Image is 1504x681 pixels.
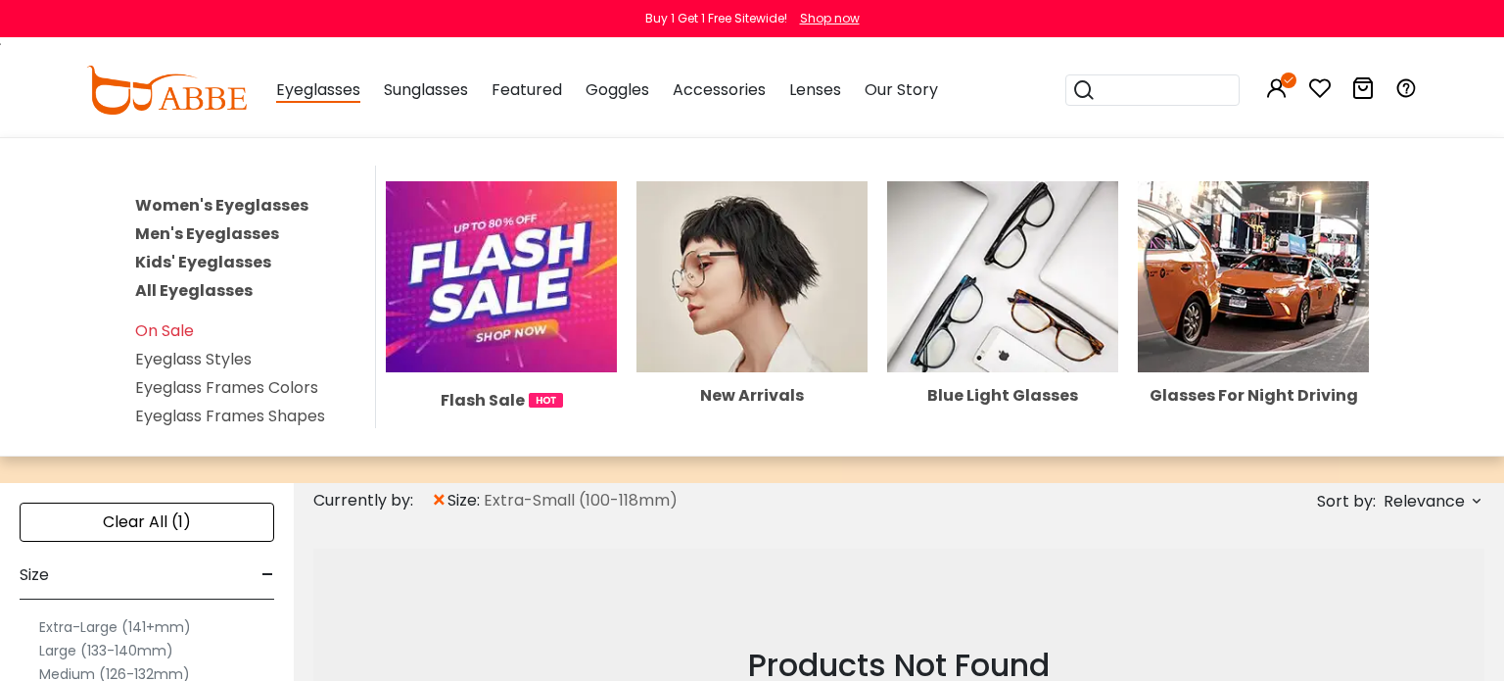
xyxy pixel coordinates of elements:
[313,483,431,518] div: Currently by:
[135,194,308,217] a: Women's Eyeglasses
[636,265,868,404] a: New Arrivals
[276,78,360,103] span: Eyeglasses
[447,489,484,512] span: size:
[86,66,247,115] img: abbeglasses.com
[492,78,562,101] span: Featured
[135,251,271,273] a: Kids' Eyeglasses
[1138,181,1369,372] img: Glasses For Night Driving
[39,639,173,662] label: Large (133-140mm)
[135,319,194,342] a: On Sale
[865,78,938,101] span: Our Story
[39,615,191,639] label: Extra-Large (141+mm)
[1138,265,1369,404] a: Glasses For Night Driving
[135,376,318,399] a: Eyeglass Frames Colors
[790,10,860,26] a: Shop now
[1138,388,1369,404] div: Glasses For Night Driving
[441,388,525,413] span: Flash Sale
[887,181,1118,372] img: Blue Light Glasses
[431,483,447,518] span: ×
[386,265,617,413] a: Flash Sale
[1384,484,1465,519] span: Relevance
[20,503,274,542] div: Clear All (1)
[135,222,279,245] a: Men's Eyeglasses
[887,265,1118,404] a: Blue Light Glasses
[789,78,841,101] span: Lenses
[887,388,1118,404] div: Blue Light Glasses
[384,78,468,101] span: Sunglasses
[636,388,868,404] div: New Arrivals
[645,10,787,27] div: Buy 1 Get 1 Free Sitewide!
[636,181,868,372] img: New Arrivals
[586,78,649,101] span: Goggles
[484,489,678,512] span: Extra-Small (100-118mm)
[261,552,274,599] span: -
[529,393,563,408] img: 1724998894317IetNH.gif
[135,405,325,427] a: Eyeglass Frames Shapes
[386,181,617,372] img: Flash Sale
[20,552,49,599] span: Size
[673,78,766,101] span: Accessories
[135,348,252,370] a: Eyeglass Styles
[1317,490,1376,512] span: Sort by:
[800,10,860,27] div: Shop now
[135,279,253,302] a: All Eyeglasses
